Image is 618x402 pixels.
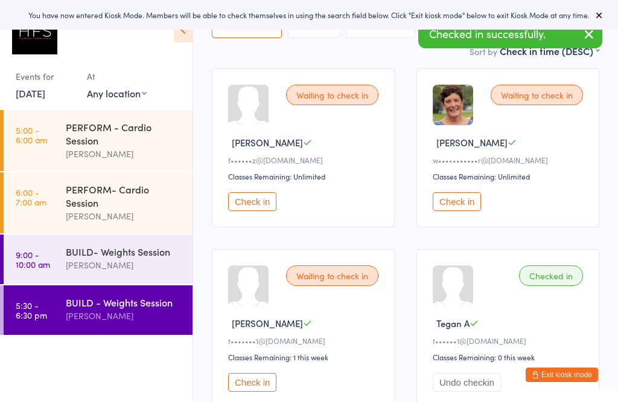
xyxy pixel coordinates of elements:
div: [PERSON_NAME] [66,147,182,161]
a: [DATE] [16,86,45,100]
img: image1693213880.png [433,85,473,125]
div: [PERSON_NAME] [66,209,182,223]
div: [PERSON_NAME] [66,258,182,272]
time: 9:00 - 10:00 am [16,250,50,269]
div: w•••••••••••r@[DOMAIN_NAME] [433,155,587,165]
span: Tegan A [436,317,470,329]
a: 5:00 -6:00 amPERFORM - Cardio Session[PERSON_NAME] [4,110,193,171]
a: 9:00 -10:00 amBUILD- Weights Session[PERSON_NAME] [4,235,193,284]
div: You have now entered Kiosk Mode. Members will be able to check themselves in using the search fie... [19,10,599,20]
div: Checked in successfully. [418,21,602,48]
button: Undo checkin [433,373,501,392]
time: 5:30 - 6:30 pm [16,300,47,320]
button: Check in [228,192,276,211]
div: Classes Remaining: 1 this week [228,352,382,362]
a: 5:30 -6:30 pmBUILD - Weights Session[PERSON_NAME] [4,285,193,335]
div: t••••••1@[DOMAIN_NAME] [433,336,587,346]
div: Classes Remaining: 0 this week [433,352,587,362]
div: Classes Remaining: Unlimited [433,171,587,181]
a: 6:00 -7:00 amPERFORM- Cardio Session[PERSON_NAME] [4,172,193,233]
time: 6:00 - 7:00 am [16,187,46,207]
div: Waiting to check in [491,85,583,105]
div: BUILD - Weights Session [66,296,182,309]
button: Check in [433,192,481,211]
div: Waiting to check in [286,265,378,286]
label: Sort by [470,45,497,57]
div: At [87,66,147,86]
div: f••••••z@[DOMAIN_NAME] [228,155,382,165]
div: PERFORM - Cardio Session [66,120,182,147]
div: Any location [87,86,147,100]
div: PERFORM- Cardio Session [66,183,182,209]
span: [PERSON_NAME] [232,317,303,329]
span: [PERSON_NAME] [232,136,303,149]
div: Check in time (DESC) [500,44,599,57]
div: t•••••••1@[DOMAIN_NAME] [228,336,382,346]
button: Exit kiosk mode [526,368,598,382]
div: Waiting to check in [286,85,378,105]
span: [PERSON_NAME] [436,136,508,149]
img: Helensvale Fitness Studio (HFS) [12,9,57,54]
button: Check in [228,373,276,392]
time: 5:00 - 6:00 am [16,125,47,144]
div: Events for [16,66,75,86]
div: BUILD- Weights Session [66,245,182,258]
div: [PERSON_NAME] [66,309,182,323]
div: Checked in [519,265,583,286]
div: Classes Remaining: Unlimited [228,171,382,181]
